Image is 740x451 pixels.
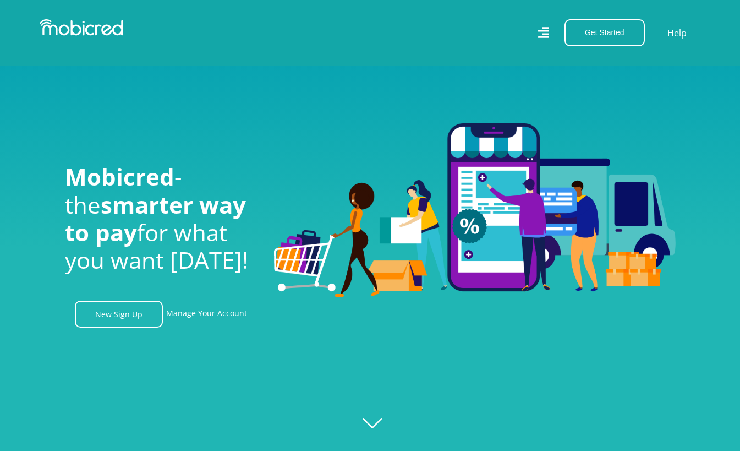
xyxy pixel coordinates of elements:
a: Help [667,26,687,40]
span: Mobicred [65,161,174,192]
a: New Sign Up [75,301,163,328]
button: Get Started [564,19,645,46]
span: smarter way to pay [65,189,246,248]
a: Manage Your Account [166,301,247,328]
img: Mobicred [40,19,123,36]
img: Welcome to Mobicred [274,123,676,297]
h1: - the for what you want [DATE]! [65,163,257,274]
